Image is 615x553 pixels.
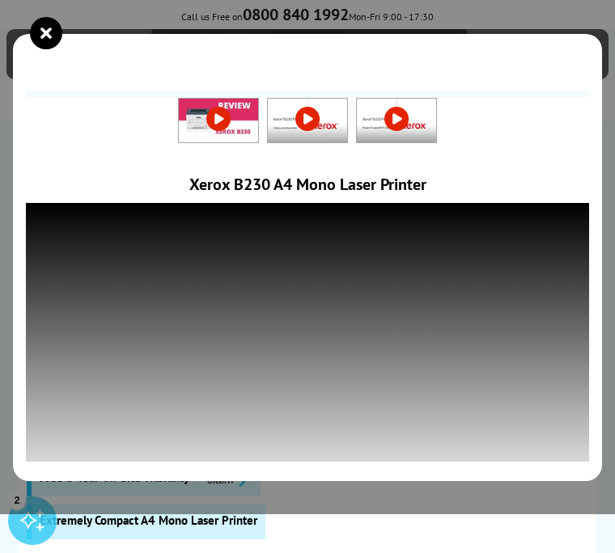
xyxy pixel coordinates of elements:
[179,99,258,142] img: Xerox B230 A4 Mono Laser Printer
[26,174,589,195] div: Xerox B230 A4 Mono Laser Printer
[40,513,257,528] span: Extremely Compact A4 Mono Laser Printer
[268,99,347,143] img: Xerox B230 Unbox & Assemble
[357,99,436,143] img: Xerox B230 Power On and Wi-Fi Setup
[34,21,58,45] button: close modal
